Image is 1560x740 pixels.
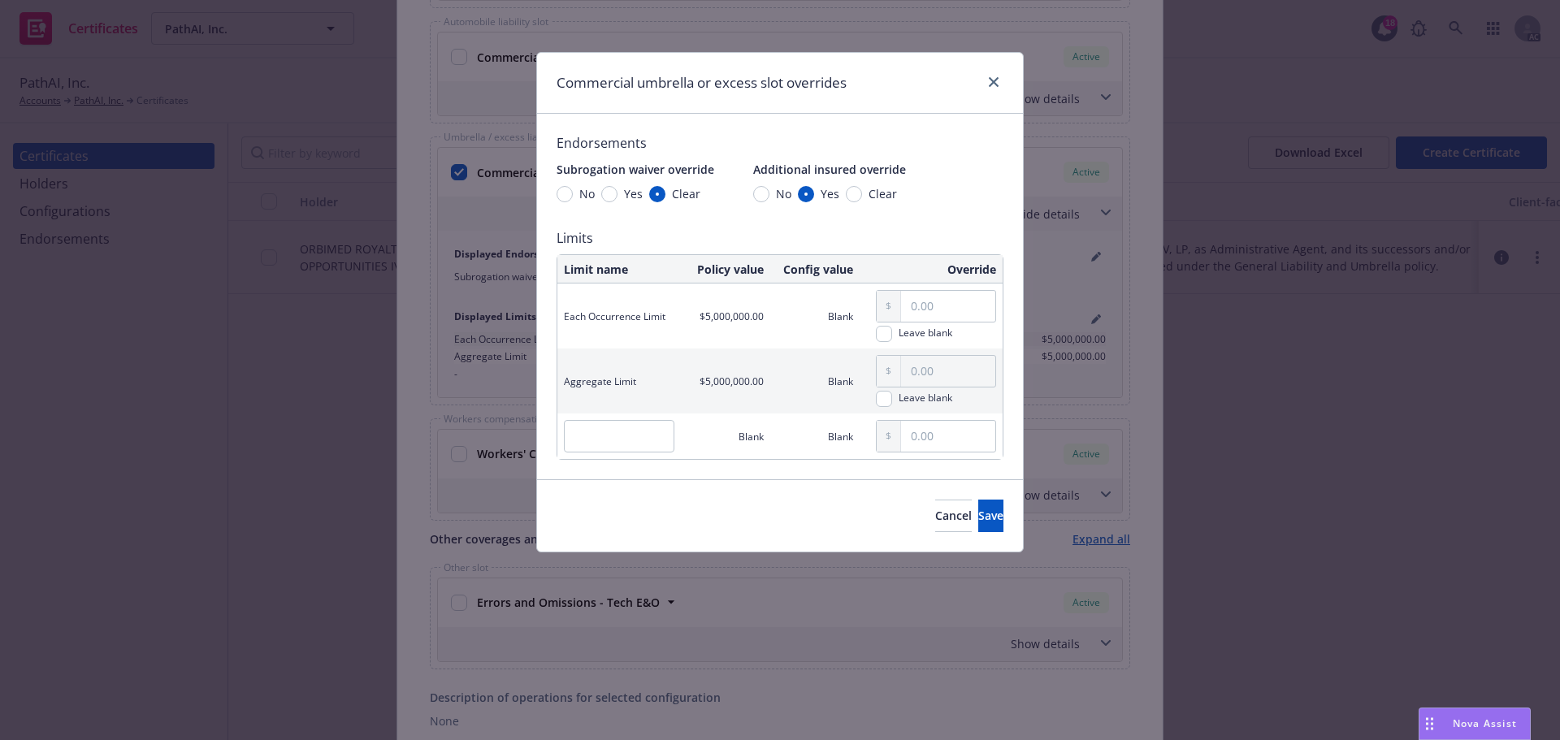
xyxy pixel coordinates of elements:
span: Limits [557,228,1003,248]
th: Override [860,255,1003,283]
span: Yes [821,185,839,202]
th: Policy value [681,255,770,283]
td: Blank [770,348,860,413]
span: Leave blank [899,391,952,407]
h1: Commercial umbrella or excess slot overrides [557,72,847,93]
input: Clear [846,186,862,202]
input: Clear [649,186,665,202]
div: Drag to move [1419,708,1440,739]
span: Additional insured override [753,162,906,177]
td: Each Occurrence Limit [557,283,681,348]
span: Subrogation waiver override [557,162,714,177]
input: Yes [601,186,617,202]
span: Yes [624,185,643,202]
button: Nova Assist [1419,708,1531,740]
span: Cancel [935,508,972,523]
input: 0.00 [901,356,995,387]
span: Endorsements [557,133,1003,153]
input: Yes [798,186,814,202]
span: Clear [869,185,897,202]
span: $5,000,000.00 [700,374,764,388]
span: $5,000,000.00 [700,309,764,323]
th: Limit name [557,255,681,283]
span: Save [978,508,1003,523]
input: 0.00 [901,291,995,322]
div: Leave blank [899,326,952,340]
span: Leave blank [899,326,952,342]
span: No [776,185,791,202]
button: Cancel [935,500,972,532]
span: No [579,185,595,202]
td: Blank [770,413,860,459]
td: Aggregate Limit [557,348,681,413]
th: Config value [770,255,860,283]
div: Leave blank [899,391,952,405]
span: Clear [672,185,700,202]
td: Blank [770,283,860,348]
button: Save [978,500,1003,532]
span: Blank [739,430,764,444]
input: No [753,186,769,202]
input: No [557,186,573,202]
span: Nova Assist [1453,716,1517,730]
a: close [984,72,1003,92]
input: 0.00 [901,421,995,452]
